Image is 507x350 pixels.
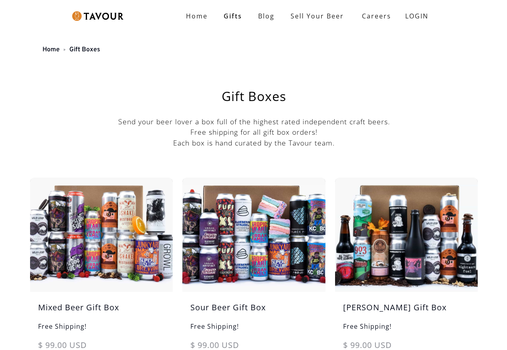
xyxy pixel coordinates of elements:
[335,301,478,322] h5: [PERSON_NAME] Gift Box
[250,8,283,24] a: Blog
[283,8,352,24] a: Sell Your Beer
[352,5,397,27] a: Careers
[186,12,208,20] strong: Home
[178,8,216,24] a: Home
[362,8,391,24] strong: Careers
[50,90,458,103] h1: Gift Boxes
[182,301,325,322] h5: Sour Beer Gift Box
[216,8,250,24] a: Gifts
[42,46,60,54] a: Home
[397,8,436,24] a: LOGIN
[30,322,173,339] h6: Free Shipping!
[30,116,478,148] p: Send your beer lover a box full of the highest rated independent craft beers. Free shipping for a...
[30,301,173,322] h5: Mixed Beer Gift Box
[335,322,478,339] h6: Free Shipping!
[69,46,100,54] a: Gift Boxes
[182,322,325,339] h6: Free Shipping!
